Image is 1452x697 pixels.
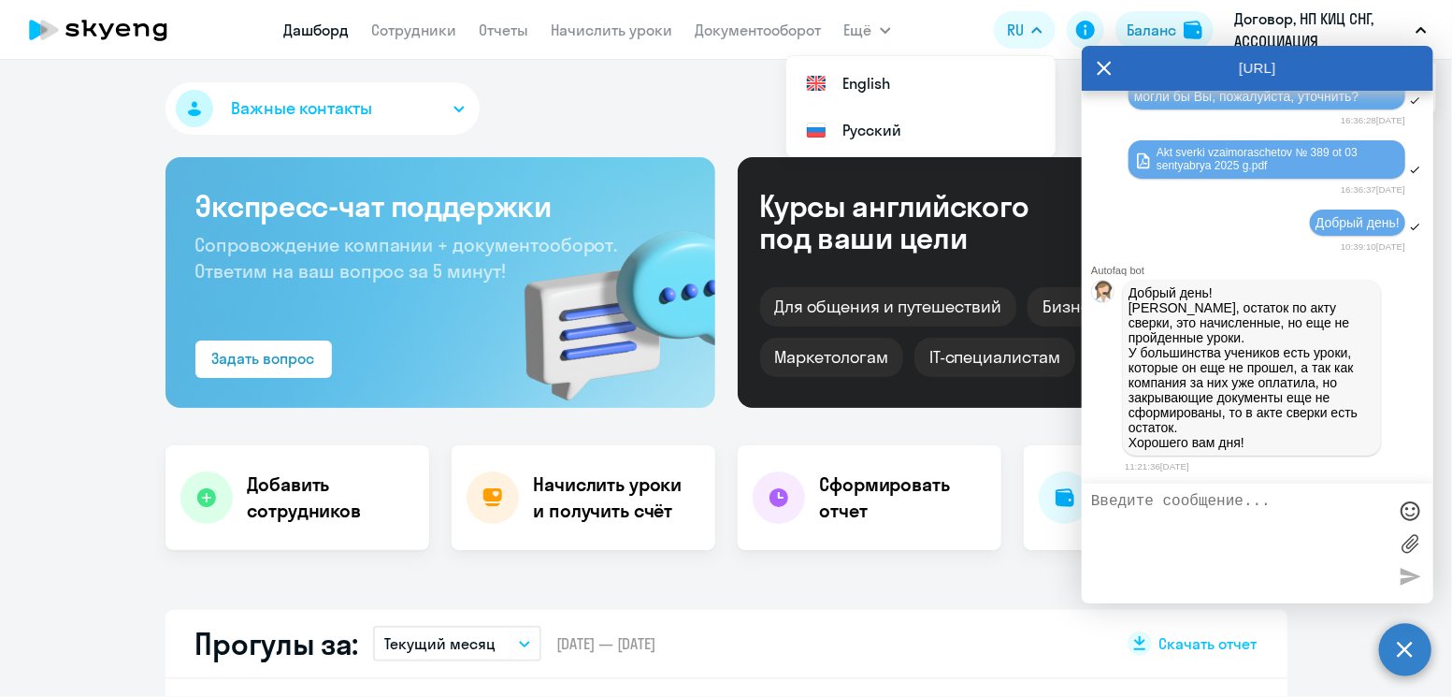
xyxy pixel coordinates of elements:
a: Документооборот [696,21,822,39]
label: Лимит 10 файлов [1396,530,1424,558]
time: 16:36:28[DATE] [1341,115,1405,125]
a: Сотрудники [372,21,457,39]
button: Ещё [844,11,891,49]
a: Дашборд [284,21,350,39]
time: 16:36:37[DATE] [1341,184,1405,195]
div: Маркетологам [760,338,903,377]
h3: Экспресс-чат поддержки [195,187,685,225]
h4: Начислить уроки и получить счёт [534,472,697,524]
a: Akt sverki vzaimoraschetov № 389 ot 03 sentyabrya 2025 g.pdf [1134,146,1400,172]
h4: Добавить сотрудников [248,472,414,524]
h2: Прогулы за: [195,625,359,662]
div: Autofaq bot [1091,265,1433,276]
ul: Ещё [786,56,1056,157]
div: Баланс [1127,19,1176,41]
time: 10:39:10[DATE] [1341,241,1405,252]
div: Курсы английского под ваши цели [760,190,1080,254]
span: Скачать отчет [1159,633,1258,654]
p: Договор, НП КИЦ СНГ, АССОЦИАЦИЯ [1234,7,1408,52]
p: Текущий месяц [384,632,496,655]
button: Важные контакты [165,82,480,135]
span: Сопровождение компании + документооборот. Ответим на ваш вопрос за 5 минут! [195,233,618,283]
img: English [805,72,827,94]
a: Отчеты [480,21,529,39]
time: 11:21:36[DATE] [1125,461,1189,472]
img: balance [1184,21,1202,39]
span: Добрый день! [1315,215,1400,230]
span: RU [1007,19,1024,41]
button: Задать вопрос [195,341,332,378]
button: Балансbalance [1115,11,1214,49]
a: Начислить уроки [552,21,673,39]
img: bot avatar [1092,281,1115,308]
h4: Сформировать отчет [820,472,986,524]
button: Текущий месяц [373,626,541,661]
img: bg-img [497,197,715,408]
button: Договор, НП КИЦ СНГ, АССОЦИАЦИЯ [1225,7,1436,52]
p: Добрый день! [PERSON_NAME], остаток по акту сверки, это начисленные, но еще не пройденные уроки. ... [1129,285,1375,450]
span: Ещё [844,19,872,41]
span: [DATE] — [DATE] [556,633,655,654]
div: Бизнес и командировки [1028,287,1250,327]
div: IT-специалистам [914,338,1075,377]
button: RU [994,11,1056,49]
span: Важные контакты [232,96,372,121]
div: Для общения и путешествий [760,287,1017,327]
div: Задать вопрос [212,347,315,370]
img: Русский [805,119,827,141]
